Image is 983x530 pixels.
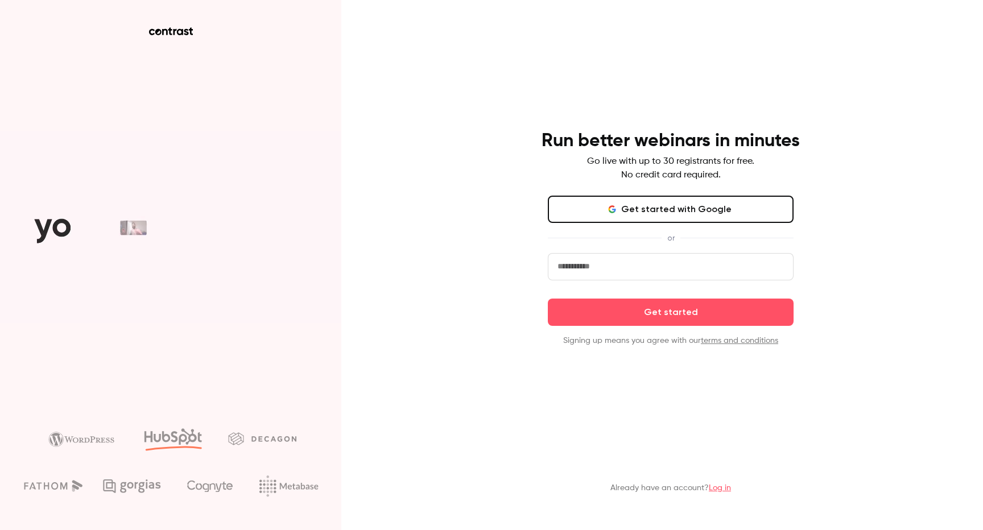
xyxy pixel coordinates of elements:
[548,335,794,346] p: Signing up means you agree with our
[587,155,754,182] p: Go live with up to 30 registrants for free. No credit card required.
[542,130,800,152] h4: Run better webinars in minutes
[610,482,731,494] p: Already have an account?
[709,484,731,492] a: Log in
[662,232,680,244] span: or
[228,432,296,445] img: decagon
[548,196,794,223] button: Get started with Google
[701,337,778,345] a: terms and conditions
[548,299,794,326] button: Get started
